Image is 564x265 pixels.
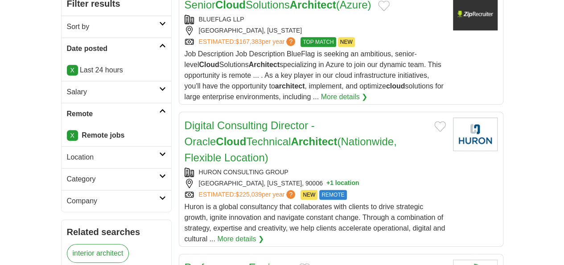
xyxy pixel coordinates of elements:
[67,225,166,239] h2: Related searches
[185,179,446,188] div: [GEOGRAPHIC_DATA], [US_STATE], 90006
[291,135,337,147] strong: Architect
[67,109,159,119] h2: Remote
[67,152,159,163] h2: Location
[378,0,390,11] button: Add to favorite jobs
[67,65,78,76] a: X
[62,38,171,59] a: Date posted
[67,43,159,54] h2: Date posted
[286,37,295,46] span: ?
[301,37,336,47] span: TOP MATCH
[434,121,446,132] button: Add to favorite jobs
[453,118,498,151] img: Huron Consulting Group logo
[62,103,171,125] a: Remote
[338,37,355,47] span: NEW
[67,174,159,185] h2: Category
[185,26,446,35] div: [GEOGRAPHIC_DATA], [US_STATE]
[275,82,305,90] strong: architect
[67,65,166,76] p: Last 24 hours
[321,92,367,102] a: More details ❯
[62,168,171,190] a: Category
[185,203,445,243] span: Huron is a global consultancy that collaborates with clients to drive strategic growth, ignite in...
[286,190,295,199] span: ?
[235,191,261,198] span: $225,039
[319,190,346,200] span: REMOTE
[386,82,405,90] strong: cloud
[235,38,261,45] span: $167,383
[199,61,219,68] strong: Cloud
[185,119,397,164] a: Digital Consulting Director - OracleCloudTechnicalArchitect(Nationwide, Flexible Location)
[62,190,171,212] a: Company
[62,81,171,103] a: Salary
[67,87,159,97] h2: Salary
[185,15,446,24] div: BLUEFLAG LLP
[67,21,159,32] h2: Sort by
[185,50,444,101] span: Job Description Job Description BlueFlag is seeking an ambitious, senior-level Solutions speciali...
[326,179,330,188] span: +
[62,146,171,168] a: Location
[67,130,78,141] a: X
[199,190,297,200] a: ESTIMATED:$225,039per year?
[217,234,264,244] a: More details ❯
[326,179,359,188] button: +1 location
[199,168,288,176] a: HURON CONSULTING GROUP
[216,135,246,147] strong: Cloud
[82,131,124,139] strong: Remote jobs
[249,61,280,68] strong: Architect
[301,190,317,200] span: NEW
[67,244,129,263] a: interior architect
[199,37,297,47] a: ESTIMATED:$167,383per year?
[67,196,159,206] h2: Company
[62,16,171,38] a: Sort by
